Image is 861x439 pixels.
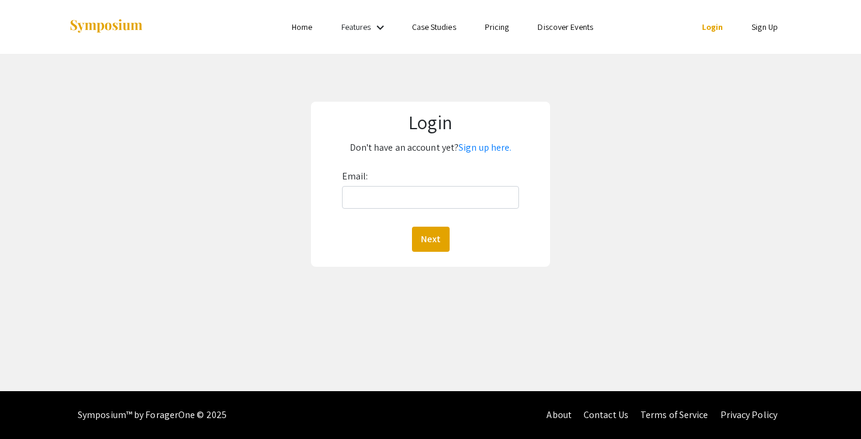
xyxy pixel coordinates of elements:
a: Sign up here. [459,141,511,154]
div: Symposium™ by ForagerOne © 2025 [78,391,227,439]
mat-icon: Expand Features list [373,20,387,35]
a: Home [292,22,312,32]
a: Sign Up [752,22,778,32]
a: Case Studies [412,22,456,32]
a: Features [341,22,371,32]
a: Privacy Policy [720,408,777,421]
a: Contact Us [584,408,628,421]
h1: Login [319,111,541,133]
a: Login [702,22,723,32]
p: Don't have an account yet? [319,138,541,157]
img: Symposium by ForagerOne [69,19,143,35]
a: Pricing [485,22,509,32]
a: Discover Events [538,22,593,32]
a: Terms of Service [640,408,709,421]
a: About [546,408,572,421]
button: Next [412,227,450,252]
label: Email: [342,167,368,186]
